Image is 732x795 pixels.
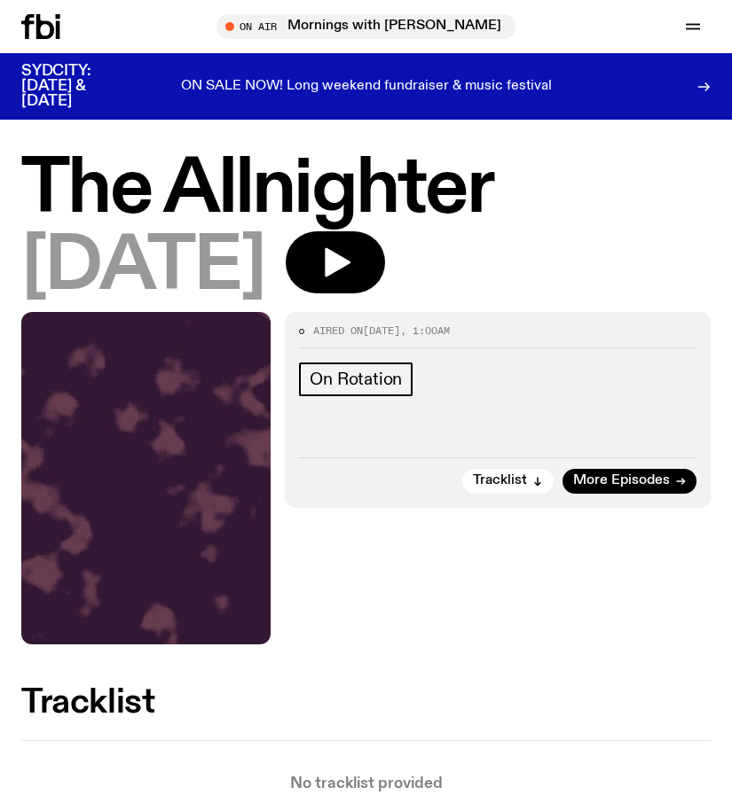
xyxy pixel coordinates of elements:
[21,154,711,226] h1: The Allnighter
[310,370,402,389] span: On Rotation
[21,64,135,109] h3: SYDCITY: [DATE] & [DATE]
[400,323,450,338] span: , 1:00am
[473,474,527,487] span: Tracklist
[299,362,413,396] a: On Rotation
[313,323,363,338] span: Aired on
[462,469,554,494] button: Tracklist
[363,323,400,338] span: [DATE]
[563,469,697,494] a: More Episodes
[181,79,552,95] p: ON SALE NOW! Long weekend fundraiser & music festival
[21,776,711,791] p: No tracklist provided
[573,474,670,487] span: More Episodes
[216,14,516,39] button: On AirMornings with [PERSON_NAME]
[21,231,264,303] span: [DATE]
[21,687,711,719] h2: Tracklist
